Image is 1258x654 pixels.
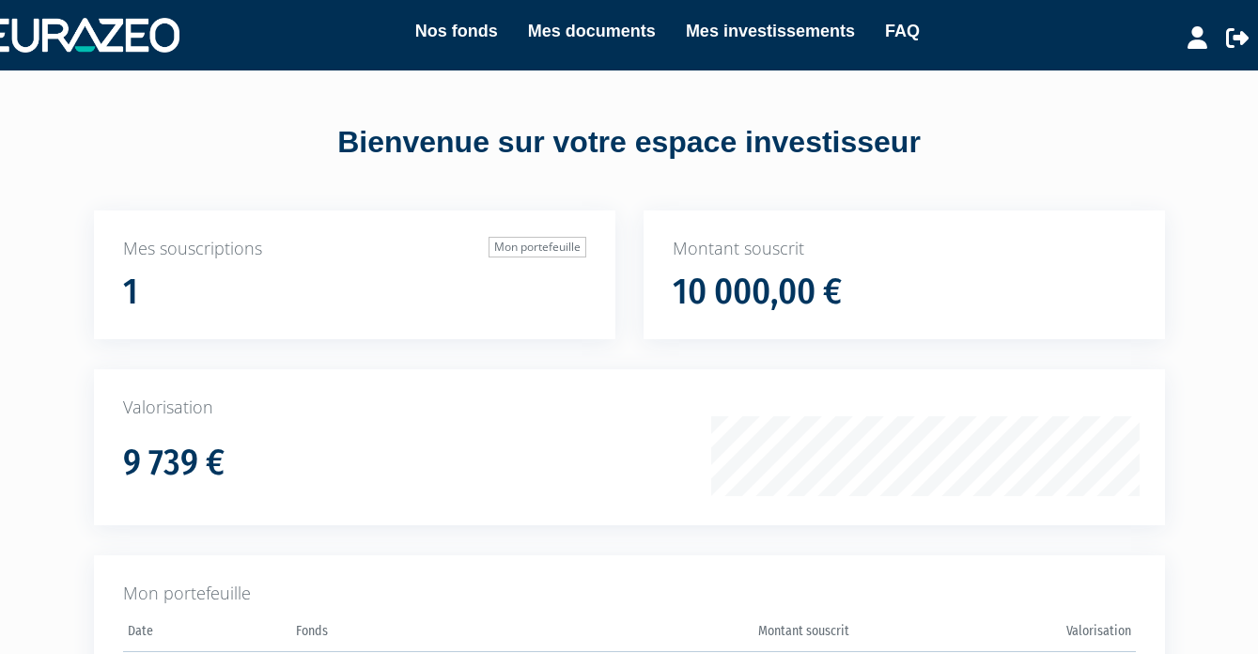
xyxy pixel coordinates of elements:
[123,582,1136,606] p: Mon portefeuille
[123,444,225,483] h1: 9 739 €
[415,18,498,44] a: Nos fonds
[123,272,138,312] h1: 1
[673,237,1136,261] p: Montant souscrit
[686,18,855,44] a: Mes investissements
[123,396,1136,420] p: Valorisation
[854,617,1135,652] th: Valorisation
[573,617,854,652] th: Montant souscrit
[14,121,1244,164] div: Bienvenue sur votre espace investisseur
[528,18,656,44] a: Mes documents
[123,617,292,652] th: Date
[123,237,586,261] p: Mes souscriptions
[885,18,920,44] a: FAQ
[673,272,842,312] h1: 10 000,00 €
[489,237,586,257] a: Mon portefeuille
[291,617,572,652] th: Fonds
